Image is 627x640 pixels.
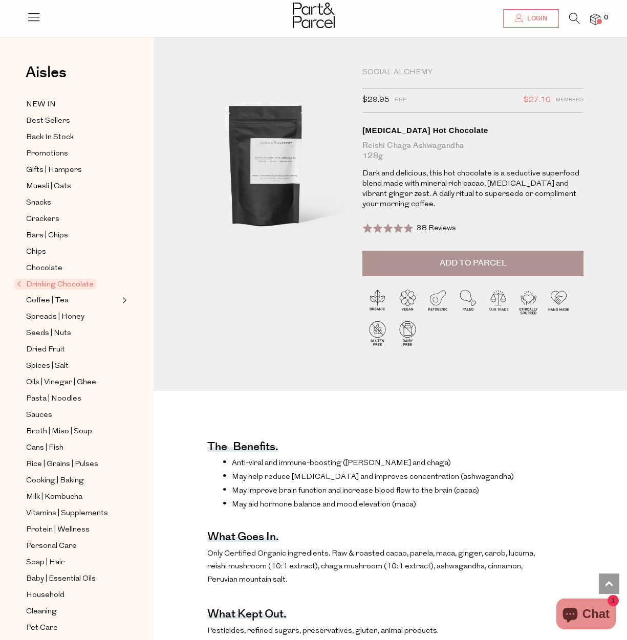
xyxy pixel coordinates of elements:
inbox-online-store-chat: Shopify online store chat [553,599,619,632]
a: Milk | Kombucha [26,491,119,503]
span: $27.10 [524,94,551,107]
a: Protein | Wellness [26,523,119,536]
span: Members [556,94,583,107]
span: Pasta | Noodles [26,393,81,405]
div: Reishi Chaga Ashwagandha 128g [362,141,584,161]
a: Pet Care [26,622,119,634]
a: Best Sellers [26,115,119,127]
a: Cooking | Baking [26,474,119,487]
span: Seeds | Nuts [26,327,71,340]
img: P_P-ICONS-Live_Bec_V11_Dairy_Free.svg [393,318,423,348]
a: Soap | Hair [26,556,119,569]
a: Vitamins | Supplements [26,507,119,520]
a: Pasta | Noodles [26,392,119,405]
a: Muesli | Oats [26,180,119,193]
img: P_P-ICONS-Live_Bec_V11_Ketogenic.svg [423,286,453,317]
span: Bars | Chips [26,230,68,242]
span: Household [26,589,64,602]
span: Muesli | Oats [26,181,71,193]
a: NEW IN [26,98,119,111]
span: Login [525,14,547,23]
h4: The benefits. [207,445,278,452]
span: Aisles [26,61,67,84]
span: Vitamins | Supplements [26,507,108,520]
span: Spreads | Honey [26,311,84,323]
span: Snacks [26,197,51,209]
a: Seeds | Nuts [26,327,119,340]
span: 38 Reviews [417,225,456,232]
span: Add to Parcel [440,257,507,269]
img: Part&Parcel [293,3,335,28]
a: Login [503,9,559,28]
a: Spices | Salt [26,360,119,372]
button: Add to Parcel [362,251,584,276]
img: P_P-ICONS-Live_Bec_V11_Paleo.svg [453,286,483,317]
li: Anti-viral and immune-boosting ([PERSON_NAME] and chaga) [223,457,551,468]
h4: What kept out. [207,612,287,619]
span: Cooking | Baking [26,475,84,487]
img: P_P-ICONS-Live_Bec_V11_Gluten_Free.svg [362,318,393,348]
span: Milk | Kombucha [26,491,82,503]
li: May improve brain function and increase blood flow to the brain (cacao) [223,485,551,495]
a: Baby | Essential Oils [26,572,119,585]
span: Broth | Miso | Soup [26,426,92,438]
span: Baby | Essential Oils [26,573,96,585]
img: Adaptogenic Hot Chocolate [184,68,347,259]
a: Dried Fruit [26,343,119,356]
li: May aid hormone balance and mood elevation (maca) [223,499,551,509]
div: Social Alchemy [362,68,584,78]
span: Oils | Vinegar | Ghee [26,377,96,389]
span: Crackers [26,213,59,226]
a: Back In Stock [26,131,119,144]
a: Promotions [26,147,119,160]
a: Sauces [26,409,119,422]
a: Personal Care [26,540,119,553]
div: [MEDICAL_DATA] Hot Chocolate [362,125,584,136]
p: Only Certified Organic ingredients. Raw & roasted cacao, panela, maca, ginger, carob, lucuma, rei... [207,547,551,587]
img: P_P-ICONS-Live_Bec_V11_Fair_Trade.svg [483,286,513,317]
a: Oils | Vinegar | Ghee [26,376,119,389]
span: Rice | Grains | Pulses [26,458,98,471]
a: Cans | Fish [26,442,119,454]
span: Back In Stock [26,131,74,144]
span: Promotions [26,148,68,160]
span: Cans | Fish [26,442,63,454]
span: Drinking Chocolate [14,279,96,290]
span: Gifts | Hampers [26,164,82,176]
span: $29.95 [362,94,390,107]
span: Spices | Salt [26,360,69,372]
a: Drinking Chocolate [17,278,119,291]
li: May help reduce [MEDICAL_DATA] and improves concentration (ashwagandha) [223,471,551,481]
span: RRP [395,94,406,107]
a: Rice | Grains | Pulses [26,458,119,471]
a: Chocolate [26,262,119,275]
a: Cleaning [26,605,119,618]
span: Personal Care [26,540,77,553]
img: P_P-ICONS-Live_Bec_V11_Handmade.svg [544,286,574,317]
span: 0 [601,13,611,23]
span: Dried Fruit [26,344,65,356]
p: Dark and delicious, this hot chocolate is a seductive superfood blend made with mineral rich caca... [362,169,584,210]
img: P_P-ICONS-Live_Bec_V11_Organic.svg [362,286,393,317]
span: Best Sellers [26,115,70,127]
a: Bars | Chips [26,229,119,242]
button: Expand/Collapse Coffee | Tea [120,294,127,306]
a: Crackers [26,213,119,226]
span: Protein | Wellness [26,524,90,536]
span: Cleaning [26,606,57,618]
span: NEW IN [26,99,56,111]
img: P_P-ICONS-Live_Bec_V11_Ethically_Sourced.svg [513,286,544,317]
p: Pesticides, refined sugars, preservatives, gluten, animal products. [207,625,551,638]
h4: What goes in. [207,535,279,542]
a: Snacks [26,196,119,209]
a: Coffee | Tea [26,294,119,307]
span: Chocolate [26,262,62,275]
a: Household [26,589,119,602]
a: Gifts | Hampers [26,164,119,176]
span: Chips [26,246,46,258]
a: Spreads | Honey [26,311,119,323]
img: P_P-ICONS-Live_Bec_V11_Vegan.svg [393,286,423,317]
a: Aisles [26,65,67,91]
span: Coffee | Tea [26,295,69,307]
span: Sauces [26,409,52,422]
